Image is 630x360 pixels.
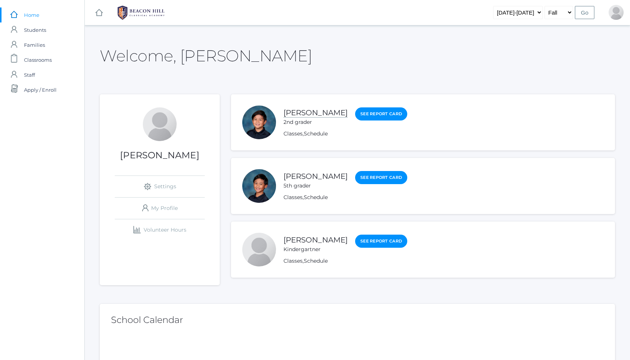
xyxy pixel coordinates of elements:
[115,198,205,219] a: My Profile
[24,82,57,97] span: Apply / Enroll
[283,193,407,201] div: ,
[100,150,220,160] h1: [PERSON_NAME]
[24,22,46,37] span: Students
[283,130,303,137] a: Classes
[242,106,276,139] div: Nico Soratorio
[24,37,45,52] span: Families
[304,130,328,137] a: Schedule
[115,219,205,241] a: Volunteer Hours
[111,315,604,325] h2: School Calendar
[242,233,276,266] div: Kailo Soratorio
[283,257,407,265] div: ,
[283,257,303,264] a: Classes
[283,194,303,201] a: Classes
[283,182,348,190] div: 5th grader
[304,194,328,201] a: Schedule
[24,7,39,22] span: Home
[115,176,205,197] a: Settings
[242,169,276,203] div: Matteo Soratorio
[283,235,348,244] a: [PERSON_NAME]
[24,52,52,67] span: Classrooms
[355,107,407,120] a: See Report Card
[143,107,177,141] div: Lew Soratorio
[283,118,348,126] div: 2nd grader
[100,47,312,64] h2: Welcome, [PERSON_NAME]
[609,5,624,20] div: Lew Soratorio
[355,171,407,184] a: See Report Card
[283,172,348,181] a: [PERSON_NAME]
[283,245,348,253] div: Kindergartner
[283,108,348,118] a: [PERSON_NAME]
[113,3,169,22] img: BHCALogos-05-308ed15e86a5a0abce9b8dd61676a3503ac9727e845dece92d48e8588c001991.png
[304,257,328,264] a: Schedule
[355,235,407,248] a: See Report Card
[283,130,407,138] div: ,
[575,6,594,19] input: Go
[24,67,35,82] span: Staff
